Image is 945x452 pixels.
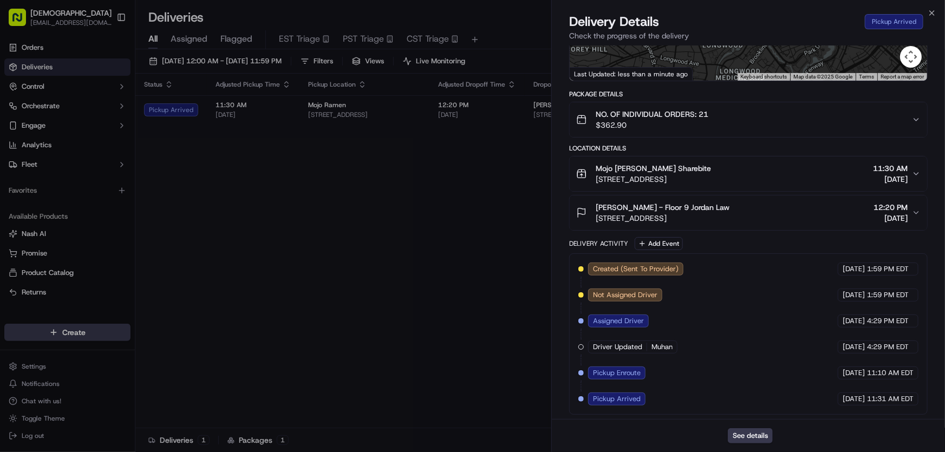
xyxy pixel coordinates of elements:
[596,202,729,213] span: [PERSON_NAME] - Floor 9 Jordan Law
[651,342,673,352] span: Muhan
[873,163,908,174] span: 11:30 AM
[596,109,708,120] span: NO. OF INDIVIDUAL ORDERS: 21
[37,114,137,123] div: We're available if you need us!
[593,316,644,326] span: Assigned Driver
[108,184,131,192] span: Pylon
[728,428,773,443] button: See details
[843,342,865,352] span: [DATE]
[184,107,197,120] button: Start new chat
[569,144,928,153] div: Location Details
[900,46,922,68] button: Map camera controls
[593,290,657,300] span: Not Assigned Driver
[596,163,711,174] span: Mojo [PERSON_NAME] Sharebite
[593,342,642,352] span: Driver Updated
[28,70,195,81] input: Got a question? Start typing here...
[37,103,178,114] div: Start new chat
[793,74,852,80] span: Map data ©2025 Google
[570,102,927,137] button: NO. OF INDIVIDUAL ORDERS: 21$362.90
[843,368,865,378] span: [DATE]
[570,156,927,191] button: Mojo [PERSON_NAME] Sharebite[STREET_ADDRESS]11:30 AM[DATE]
[874,202,908,213] span: 12:20 PM
[635,237,683,250] button: Add Event
[570,195,927,230] button: [PERSON_NAME] - Floor 9 Jordan Law[STREET_ADDRESS]12:20 PM[DATE]
[867,316,909,326] span: 4:29 PM EDT
[843,316,865,326] span: [DATE]
[593,368,641,378] span: Pickup Enroute
[867,342,909,352] span: 4:29 PM EDT
[843,394,865,404] span: [DATE]
[569,13,659,30] span: Delivery Details
[11,11,32,32] img: Nash
[11,103,30,123] img: 1736555255976-a54dd68f-1ca7-489b-9aae-adbdc363a1c4
[867,290,909,300] span: 1:59 PM EDT
[740,73,787,81] button: Keyboard shortcuts
[867,264,909,274] span: 1:59 PM EDT
[596,174,711,185] span: [STREET_ADDRESS]
[596,213,729,224] span: [STREET_ADDRESS]
[569,239,628,248] div: Delivery Activity
[569,90,928,99] div: Package Details
[867,394,914,404] span: 11:31 AM EDT
[11,158,19,167] div: 📗
[92,158,100,167] div: 💻
[867,368,914,378] span: 11:10 AM EDT
[570,67,693,81] div: Last Updated: less than a minute ago
[569,30,928,41] p: Check the progress of the delivery
[87,153,178,172] a: 💻API Documentation
[6,153,87,172] a: 📗Knowledge Base
[881,74,924,80] a: Report a map error
[873,174,908,185] span: [DATE]
[11,43,197,61] p: Welcome 👋
[593,264,679,274] span: Created (Sent To Provider)
[593,394,641,404] span: Pickup Arrived
[596,120,708,130] span: $362.90
[22,157,83,168] span: Knowledge Base
[843,264,865,274] span: [DATE]
[843,290,865,300] span: [DATE]
[874,213,908,224] span: [DATE]
[859,74,874,80] a: Terms (opens in new tab)
[76,183,131,192] a: Powered byPylon
[572,67,608,81] img: Google
[572,67,608,81] a: Open this area in Google Maps (opens a new window)
[102,157,174,168] span: API Documentation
